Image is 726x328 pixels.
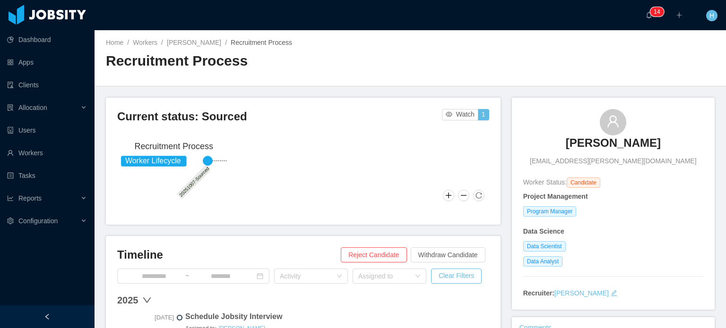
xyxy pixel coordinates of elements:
strong: Project Management [523,193,588,200]
i: icon: calendar [257,273,263,279]
div: Activity [280,271,332,281]
span: [EMAIL_ADDRESS][PERSON_NAME][DOMAIN_NAME] [530,156,696,166]
div: Assigned to [358,271,410,281]
i: icon: down [337,273,342,280]
sup: 14 [650,7,664,17]
h3: Timeline [117,247,341,262]
span: Reports [18,194,42,202]
a: icon: profileTasks [7,166,87,185]
a: [PERSON_NAME] [566,135,661,156]
button: icon: eyeWatch [442,109,478,120]
span: Configuration [18,217,58,225]
span: [DATE] [117,313,174,322]
h3: Current status: Sourced [117,109,442,124]
h3: [PERSON_NAME] [566,135,661,151]
span: down [142,295,152,305]
a: icon: auditClients [7,76,87,94]
i: icon: user [606,115,620,128]
a: [PERSON_NAME] [554,289,609,297]
button: 1 [478,109,489,120]
i: icon: setting [7,218,14,224]
tspan: Worker Lifecycle [125,157,181,165]
span: Candidate [567,177,600,188]
button: Clear Filters [431,269,482,284]
button: Reset Zoom [473,190,484,201]
div: 2025 down [117,293,489,307]
h2: Recruitment Process [106,51,410,71]
text: 20251007-Sourced [178,166,210,198]
span: Schedule Jobsity Interview [185,311,489,322]
i: icon: bell [646,12,652,18]
i: icon: solution [7,104,14,111]
span: / [161,39,163,46]
span: / [127,39,129,46]
a: icon: pie-chartDashboard [7,30,87,49]
button: Zoom Out [458,190,469,201]
a: icon: userWorkers [7,143,87,162]
button: Reject Candidate [341,247,406,262]
button: Withdraw Candidate [411,247,485,262]
span: Allocation [18,104,47,111]
a: Home [106,39,123,46]
a: [PERSON_NAME] [167,39,221,46]
a: icon: appstoreApps [7,53,87,72]
p: 4 [657,7,660,17]
strong: Recruiter: [523,289,554,297]
span: Data Analyst [523,256,562,267]
span: H [709,10,714,21]
span: Program Manager [523,206,577,217]
span: Recruitment Process [231,39,292,46]
span: Worker Status: [523,178,567,186]
a: icon: robotUsers [7,121,87,140]
span: / [225,39,227,46]
span: Data Scientist [523,241,566,252]
i: icon: down [415,273,421,280]
i: icon: edit [611,290,617,296]
i: icon: plus [676,12,683,18]
strong: Data Science [523,227,564,235]
i: icon: line-chart [7,195,14,202]
button: Zoom In [443,190,454,201]
a: Workers [133,39,157,46]
text: Recruitment Process [134,142,213,151]
p: 1 [654,7,657,17]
